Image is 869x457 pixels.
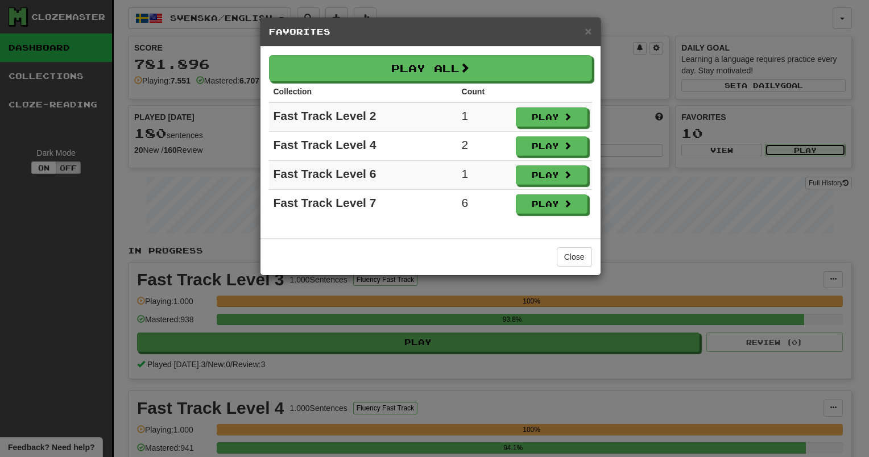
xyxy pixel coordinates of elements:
[457,102,511,132] td: 1
[457,81,511,102] th: Count
[585,25,591,37] button: Close
[269,26,592,38] h5: Favorites
[516,107,587,127] button: Play
[269,55,592,81] button: Play All
[269,161,457,190] td: Fast Track Level 6
[269,102,457,132] td: Fast Track Level 2
[457,190,511,219] td: 6
[516,194,587,214] button: Play
[269,190,457,219] td: Fast Track Level 7
[557,247,592,267] button: Close
[516,136,587,156] button: Play
[457,161,511,190] td: 1
[585,24,591,38] span: ×
[457,132,511,161] td: 2
[269,132,457,161] td: Fast Track Level 4
[516,165,587,185] button: Play
[269,81,457,102] th: Collection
